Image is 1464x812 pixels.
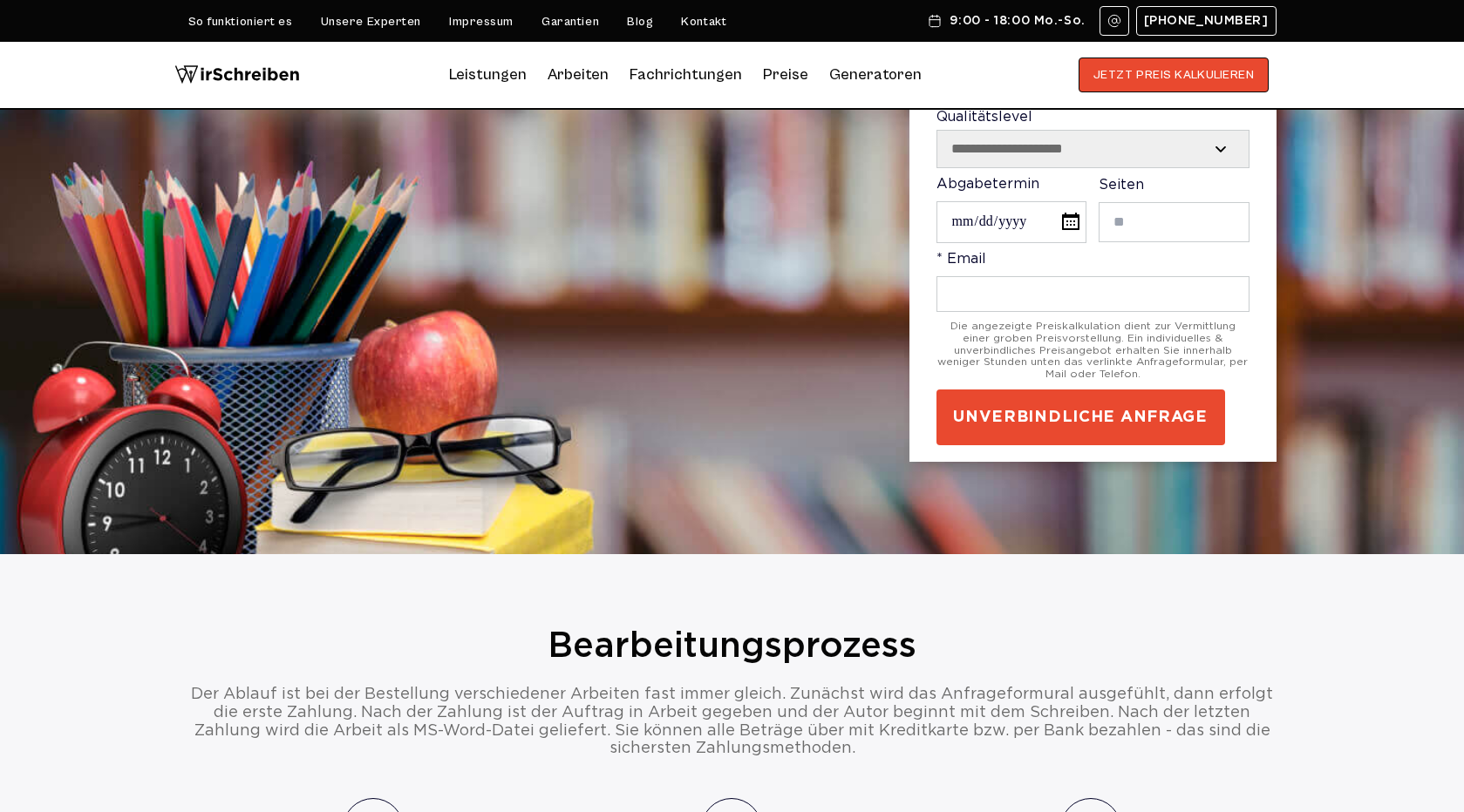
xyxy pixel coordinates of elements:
span: 9:00 - 18:00 Mo.-So. [950,14,1085,28]
a: Unsere Experten [321,15,421,29]
a: [PHONE_NUMBER] [1136,6,1277,36]
div: Der Ablauf ist bei der Bestellung verschiedener Arbeiten fast immer gleich. Zunächst wird das Anf... [188,686,1277,758]
img: Schedule [927,14,943,28]
select: Qualitätslevel [937,131,1249,167]
a: Generatoren [829,61,922,89]
a: So funktioniert es [188,15,293,29]
a: Arbeiten [548,61,609,89]
a: Preise [763,65,808,84]
img: Email [1107,14,1121,28]
input: Abgabetermin [936,201,1086,242]
a: Garantien [541,15,599,29]
a: Blog [627,15,653,29]
label: Abgabetermin [936,177,1086,243]
label: * Email [936,252,1250,312]
span: Seiten [1099,179,1144,192]
span: UNVERBINDLICHE ANFRAGE [953,407,1208,428]
a: Impressum [449,15,514,29]
img: logo wirschreiben [174,58,300,92]
a: Leistungen [449,61,527,89]
button: UNVERBINDLICHE ANFRAGE [936,389,1225,445]
label: Qualitätslevel [936,110,1250,168]
div: Die angezeigte Preiskalkulation dient zur Vermittlung einer groben Preisvorstellung. Ein individu... [936,321,1250,381]
a: Kontakt [681,15,726,29]
span: [PHONE_NUMBER] [1144,14,1269,28]
h2: Bearbeitungsprozess [188,626,1277,668]
input: * Email [936,276,1250,312]
a: Fachrichtungen [630,61,742,89]
button: JETZT PREIS KALKULIEREN [1079,58,1270,92]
